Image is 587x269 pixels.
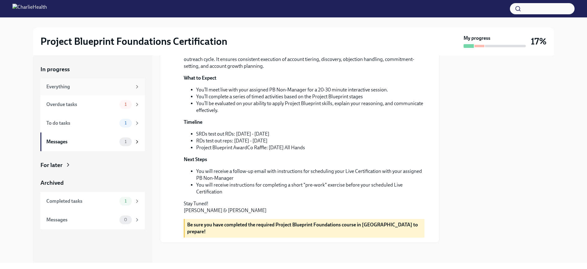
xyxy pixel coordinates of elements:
li: You’ll be evaluated on your ability to apply Project Blueprint skills, explain your reasoning, an... [196,100,424,114]
strong: My progress [464,35,490,42]
img: CharlieHealth [12,4,47,14]
strong: Next Steps [184,156,207,162]
p: It's time to put your Project Blueprint skills to the test! The Project Blueprint Live Certificat... [184,42,424,70]
div: To do tasks [46,120,117,127]
li: You’ll meet live with your assigned PB Non-Manager for a 20-30 minute interactive session. [196,86,424,93]
li: You’ll complete a series of timed activities based on the Project Blueprint stages [196,93,424,100]
li: SRDs test out RDs: [DATE] - [DATE] [196,131,424,137]
strong: Be sure you have completed the required Project Blueprint Foundations course in [GEOGRAPHIC_DATA]... [187,222,418,234]
a: For later [40,161,145,169]
strong: What to Expect [184,75,216,81]
a: Archived [40,179,145,187]
a: Everything [40,78,145,95]
div: Messages [46,216,117,223]
li: You will receive instructions for completing a short "pre-work" exercise before your scheduled Li... [196,182,424,195]
a: Completed tasks1 [40,192,145,211]
a: In progress [40,65,145,73]
span: 1 [121,139,130,144]
div: Overdue tasks [46,101,117,108]
a: Messages1 [40,132,145,151]
h2: Project Blueprint Foundations Certification [40,35,227,48]
span: 0 [120,217,131,222]
span: 1 [121,121,130,125]
a: Messages0 [40,211,145,229]
strong: Timeline [184,119,202,125]
a: Overdue tasks1 [40,95,145,114]
div: Messages [46,138,117,145]
span: 1 [121,199,130,203]
div: Everything [46,83,132,90]
p: Stay Tuned! [PERSON_NAME] & [PERSON_NAME] [184,200,424,214]
a: To do tasks1 [40,114,145,132]
div: For later [40,161,62,169]
li: RDs test out reps: [DATE] - [DATE] [196,137,424,144]
li: You will receive a follow-up email with instructions for scheduling your Live Certification with ... [196,168,424,182]
span: 1 [121,102,130,107]
h3: 17% [531,36,547,47]
div: Completed tasks [46,198,117,205]
li: Project Blueprint AwardCo Raffle: [DATE] All Hands [196,144,424,151]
